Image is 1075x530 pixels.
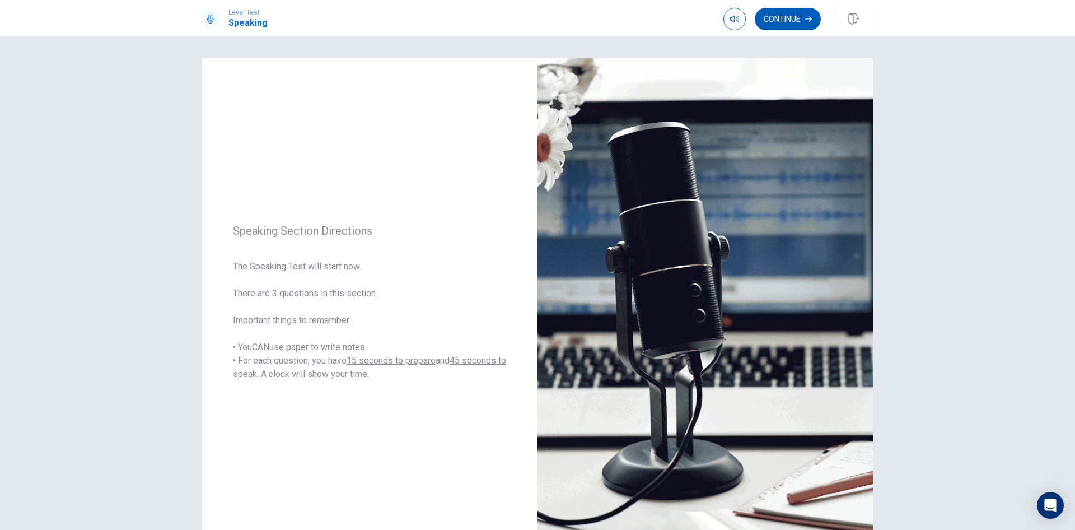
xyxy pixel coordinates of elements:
span: The Speaking Test will start now. There are 3 questions in this section. Important things to reme... [233,260,506,381]
h1: Speaking [228,16,268,30]
u: CAN [252,342,269,352]
span: Speaking Section Directions [233,224,506,238]
button: Continue [755,8,821,30]
div: Open Intercom Messenger [1037,492,1064,519]
u: 15 seconds to prepare [347,355,436,366]
span: Level Test [228,8,268,16]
